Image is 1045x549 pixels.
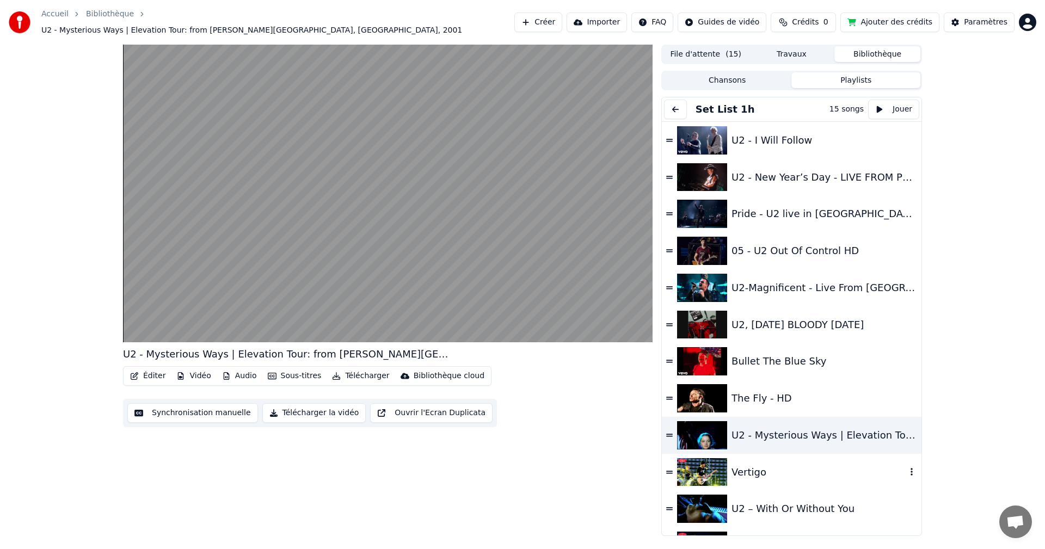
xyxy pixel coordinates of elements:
[731,206,917,221] div: Pride - U2 live in [GEOGRAPHIC_DATA]
[9,11,30,33] img: youka
[731,501,917,516] div: U2 – With Or Without You
[126,368,170,384] button: Éditer
[791,72,920,88] button: Playlists
[328,368,394,384] button: Télécharger
[663,46,749,62] button: File d'attente
[631,13,673,32] button: FAQ
[834,46,920,62] button: Bibliothèque
[370,403,493,423] button: Ouvrir l'Ecran Duplicata
[731,170,917,185] div: U2 - New Year’s Day - LIVE FROM POP MART TOUR - [GEOGRAPHIC_DATA] 1997 #4K #REMASTERED
[663,72,792,88] button: Chansons
[86,9,134,20] a: Bibliothèque
[678,13,766,32] button: Guides de vidéo
[731,391,917,406] div: The Fly - HD
[823,17,828,28] span: 0
[172,368,215,384] button: Vidéo
[749,46,835,62] button: Travaux
[829,104,864,115] div: 15 songs
[731,428,917,443] div: U2 - Mysterious Ways | Elevation Tour: from [PERSON_NAME][GEOGRAPHIC_DATA], [GEOGRAPHIC_DATA], 2001
[731,133,917,148] div: U2 - I Will Follow
[964,17,1007,28] div: Paramètres
[731,280,917,295] div: U2-Magnificent - Live From [GEOGRAPHIC_DATA]
[123,347,450,362] div: U2 - Mysterious Ways | Elevation Tour: from [PERSON_NAME][GEOGRAPHIC_DATA], [GEOGRAPHIC_DATA], 2001
[127,403,258,423] button: Synchronisation manuelle
[731,317,917,332] div: U2, [DATE] BLOODY [DATE]
[944,13,1015,32] button: Paramètres
[731,354,917,369] div: Bullet The Blue Sky
[567,13,627,32] button: Importer
[691,102,759,117] button: Set List 1h
[414,371,484,381] div: Bibliothèque cloud
[771,13,836,32] button: Crédits0
[218,368,261,384] button: Audio
[514,13,562,32] button: Créer
[792,17,819,28] span: Crédits
[41,25,462,36] span: U2 - Mysterious Ways | Elevation Tour: from [PERSON_NAME][GEOGRAPHIC_DATA], [GEOGRAPHIC_DATA], 2001
[731,243,917,258] div: 05 - U2 Out Of Control HD
[262,403,366,423] button: Télécharger la vidéo
[999,505,1032,538] a: Ouvrir le chat
[726,49,741,60] span: ( 15 )
[41,9,69,20] a: Accueil
[41,9,514,36] nav: breadcrumb
[840,13,939,32] button: Ajouter des crédits
[263,368,326,384] button: Sous-titres
[868,100,919,119] button: Jouer
[731,465,906,480] div: Vertigo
